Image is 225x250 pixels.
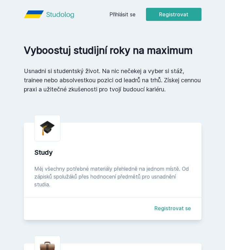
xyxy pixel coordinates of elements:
[40,120,55,136] img: graduation-cap.png
[24,44,201,56] h1: Vyboostuj studijní roky na maximum
[34,165,191,188] div: Měj všechny potřebné materiály přehledně na jednom místě. Od zápisků spolužáků přes hodnocení pře...
[24,67,201,94] p: Usnadni si studentský život. Na nic nečekej a vyber si stáž, trainee nebo absolvestkou pozici od ...
[154,204,191,212] a: Registrovat se
[146,8,201,21] button: Registrovat
[109,10,136,18] a: Přihlásit se
[34,148,191,157] div: Study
